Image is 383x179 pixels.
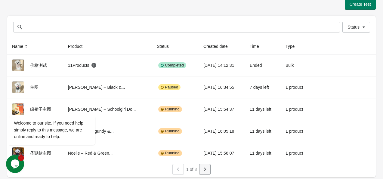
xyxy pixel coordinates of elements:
div: Running [158,106,182,112]
div: [DATE] 15:54:37 [203,103,240,115]
div: Noelle – Red & Green... [68,147,147,159]
button: Product [66,41,91,52]
div: 1 product [286,81,307,93]
div: 11 days left [250,147,276,159]
button: Type [283,41,303,52]
div: Running [158,150,182,156]
button: Time [247,41,267,52]
div: [DATE] 15:56:07 [203,147,240,159]
div: [DATE] 16:05:18 [203,125,240,137]
div: 价格测试 [12,59,58,71]
div: Running [158,128,182,134]
button: Status [342,22,370,32]
button: Status [154,41,177,52]
div: 11 days left [250,125,276,137]
span: 1 of 3 [186,167,197,172]
div: 1 product [286,147,307,159]
div: Completed [158,62,186,68]
button: Created date [201,41,236,52]
span: Create Test [350,2,371,7]
div: 7 days left [250,81,276,93]
iframe: chat widget [6,81,114,152]
div: Bulk [286,59,307,71]
div: Paused [158,84,181,90]
div: 1 product [286,125,307,137]
div: 11 Products [68,62,97,68]
div: 11 days left [250,103,276,115]
iframe: chat widget [6,155,25,173]
div: [DATE] 14:12:31 [203,59,240,71]
div: 1 product [286,103,307,115]
div: Ended [250,59,276,71]
span: Status [347,25,360,29]
button: Name [10,41,32,52]
div: 圣诞款主图 [12,147,58,159]
div: [DATE] 16:34:55 [203,81,240,93]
